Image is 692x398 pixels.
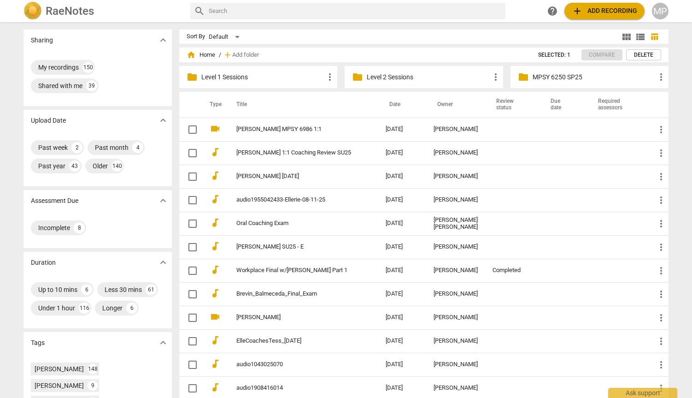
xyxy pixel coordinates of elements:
[434,385,478,392] div: [PERSON_NAME]
[210,382,221,393] span: audiotrack
[656,242,667,253] span: more_vert
[518,71,529,83] span: folder
[236,338,352,345] a: ElleCoachesTess_[DATE]
[46,5,94,18] h2: RaeNotes
[490,71,501,83] span: more_vert
[378,92,426,118] th: Date
[86,80,97,91] div: 39
[434,173,478,180] div: [PERSON_NAME]
[434,361,478,368] div: [PERSON_NAME]
[236,314,352,321] a: [PERSON_NAME]
[656,218,667,229] span: more_vert
[158,195,169,206] span: expand_more
[210,147,221,158] span: audiotrack
[187,50,215,59] span: Home
[31,36,53,45] p: Sharing
[187,50,196,59] span: home
[210,123,221,134] span: videocam
[105,285,142,294] div: Less 30 mins
[236,126,352,133] a: [PERSON_NAME] MPSY 6986 1:1
[146,284,157,295] div: 61
[434,291,478,297] div: [PERSON_NAME]
[210,264,221,275] span: audiotrack
[378,329,426,353] td: [DATE]
[38,143,68,152] div: Past week
[187,33,205,40] div: Sort By
[232,52,259,59] span: Add folder
[187,71,198,83] span: folder
[210,288,221,299] span: audiotrack
[587,92,648,118] th: Required assessors
[35,381,84,390] div: [PERSON_NAME]
[71,142,82,153] div: 2
[493,267,532,274] div: Completed
[236,244,352,250] a: [PERSON_NAME] SU25 - E
[652,3,669,19] button: MP
[544,3,561,19] a: Help
[426,92,485,118] th: Owner
[156,33,170,47] button: Show more
[434,244,478,250] div: [PERSON_NAME]
[367,72,490,82] p: Level 2 Sessions
[538,51,570,59] span: Selected: 1
[31,196,78,206] p: Assessment Due
[236,220,352,227] a: Oral Coaching Exam
[95,143,129,152] div: Past month
[564,3,645,19] button: Upload
[209,30,243,44] div: Default
[531,49,578,60] button: Selected: 1
[156,255,170,269] button: Show more
[38,63,79,72] div: My recordings
[236,267,352,274] a: Workplace Final w/[PERSON_NAME] Part 1
[378,165,426,188] td: [DATE]
[650,32,659,41] span: table_chart
[656,148,667,159] span: more_vert
[82,62,94,73] div: 150
[656,171,667,182] span: more_vert
[225,92,378,118] th: Title
[324,71,335,83] span: more_vert
[647,30,661,44] button: Table view
[156,113,170,127] button: Show more
[533,72,656,82] p: MPSY 6250 SP25
[378,235,426,259] td: [DATE]
[210,170,221,181] span: audiotrack
[236,173,352,180] a: [PERSON_NAME] [DATE]
[38,161,65,171] div: Past year
[236,385,352,392] a: audio1908416014
[79,303,90,314] div: 116
[656,312,667,323] span: more_vert
[126,303,137,314] div: 6
[38,303,75,313] div: Under 1 hour
[236,291,352,297] a: Brevin_Balmeceda_Final_Exam
[35,364,84,374] div: [PERSON_NAME]
[156,194,170,208] button: Show more
[236,361,352,368] a: audio1043025070
[236,196,352,203] a: audio1955042433-Ellerie-08-11-25
[634,51,653,59] span: Delete
[540,92,587,118] th: Due date
[223,50,232,59] span: add
[23,2,42,20] img: Logo
[202,92,225,118] th: Type
[434,196,478,203] div: [PERSON_NAME]
[210,241,221,252] span: audiotrack
[156,336,170,350] button: Show more
[236,149,352,156] a: [PERSON_NAME] 1:1 Coaching Review SU25
[620,30,633,44] button: Tile view
[210,194,221,205] span: audiotrack
[31,338,45,348] p: Tags
[378,141,426,165] td: [DATE]
[378,282,426,306] td: [DATE]
[158,257,169,268] span: expand_more
[23,2,183,20] a: LogoRaeNotes
[485,92,540,118] th: Review status
[81,284,92,295] div: 6
[158,337,169,348] span: expand_more
[88,380,98,391] div: 9
[635,31,646,42] span: view_list
[209,4,502,18] input: Search
[434,314,478,321] div: [PERSON_NAME]
[378,118,426,141] td: [DATE]
[158,35,169,46] span: expand_more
